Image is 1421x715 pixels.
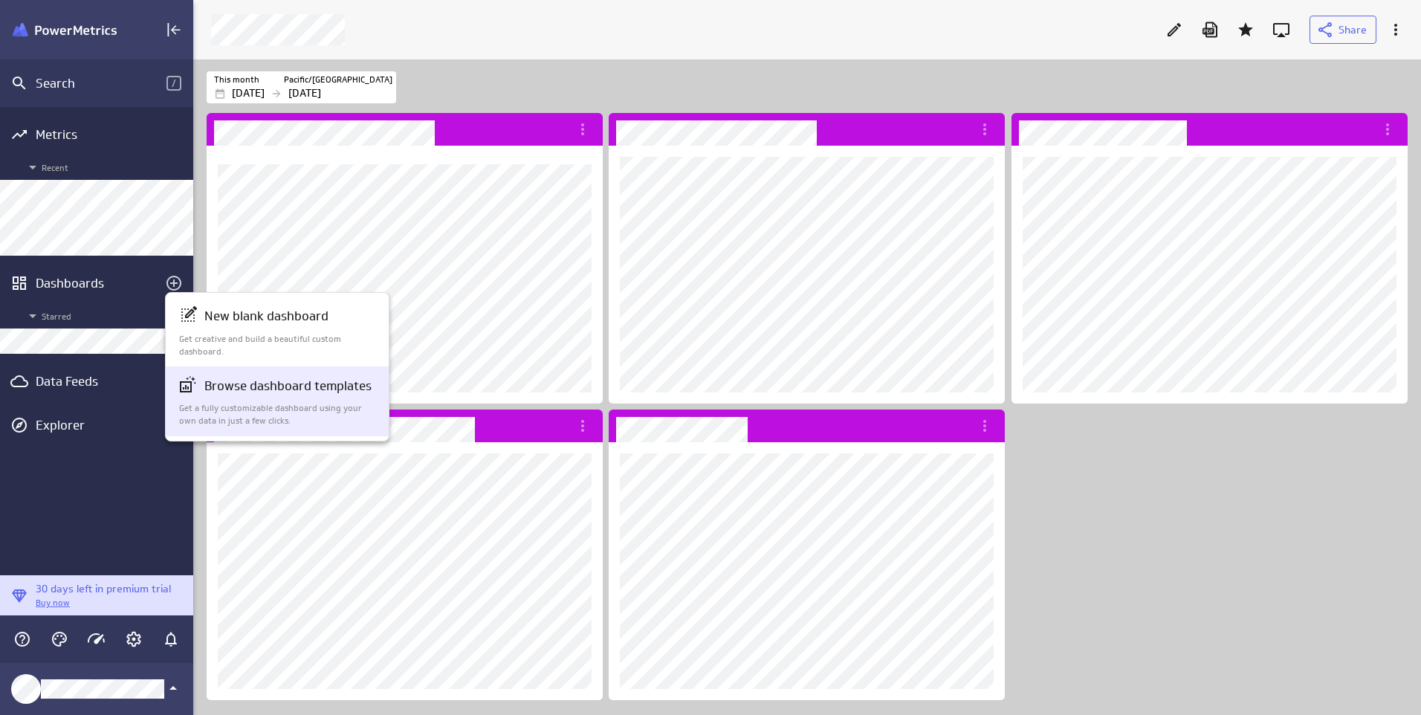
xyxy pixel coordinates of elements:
[179,333,377,358] p: Get creative and build a beautiful custom dashboard.
[179,375,377,427] div: Browse dashboard templates
[204,377,372,395] p: Browse dashboard templates
[179,402,377,427] p: Get a fully customizable dashboard using your own data in just a few clicks.
[166,297,389,366] div: New blank dashboard
[179,306,377,357] div: New blank dashboard
[204,307,328,326] p: New blank dashboard
[166,366,389,436] div: Browse dashboard templates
